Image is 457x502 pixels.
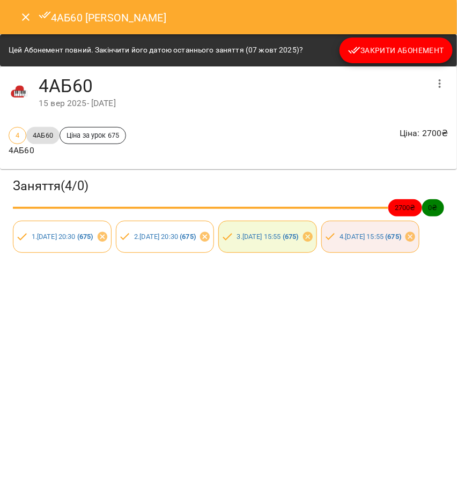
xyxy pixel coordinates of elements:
[116,221,215,253] div: 2.[DATE] 20:30 (675)
[422,203,444,213] span: 0 ₴
[26,130,60,140] span: 4АБ60
[400,127,448,140] p: Ціна : 2700 ₴
[39,97,427,110] div: 15 вер 2025 - [DATE]
[9,81,30,103] img: 42377b0de29e0fb1f7aad4b12e1980f7.jpeg
[237,233,299,241] a: 3.[DATE] 15:55 (675)
[134,233,196,241] a: 2.[DATE] 20:30 (675)
[39,9,166,26] h6: 4АБ60 [PERSON_NAME]
[39,75,427,97] h4: 4АБ60
[13,221,112,253] div: 1.[DATE] 20:30 (675)
[218,221,317,253] div: 3.[DATE] 15:55 (675)
[321,221,420,253] div: 4.[DATE] 15:55 (675)
[9,144,126,157] p: 4АБ60
[9,41,303,60] div: Цей Абонемент повний. Закінчити його датою останнього заняття (07 жовт 2025)?
[13,4,39,30] button: Close
[388,203,422,213] span: 2700 ₴
[9,130,26,140] span: 4
[77,233,93,241] b: ( 675 )
[13,178,444,194] h3: Заняття ( 4 / 0 )
[60,130,126,140] span: Ціна за урок 675
[386,233,402,241] b: ( 675 )
[348,44,444,57] span: Закрити Абонемент
[32,233,93,241] a: 1.[DATE] 20:30 (675)
[283,233,299,241] b: ( 675 )
[340,233,401,241] a: 4.[DATE] 15:55 (675)
[340,38,453,63] button: Закрити Абонемент
[180,233,196,241] b: ( 675 )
